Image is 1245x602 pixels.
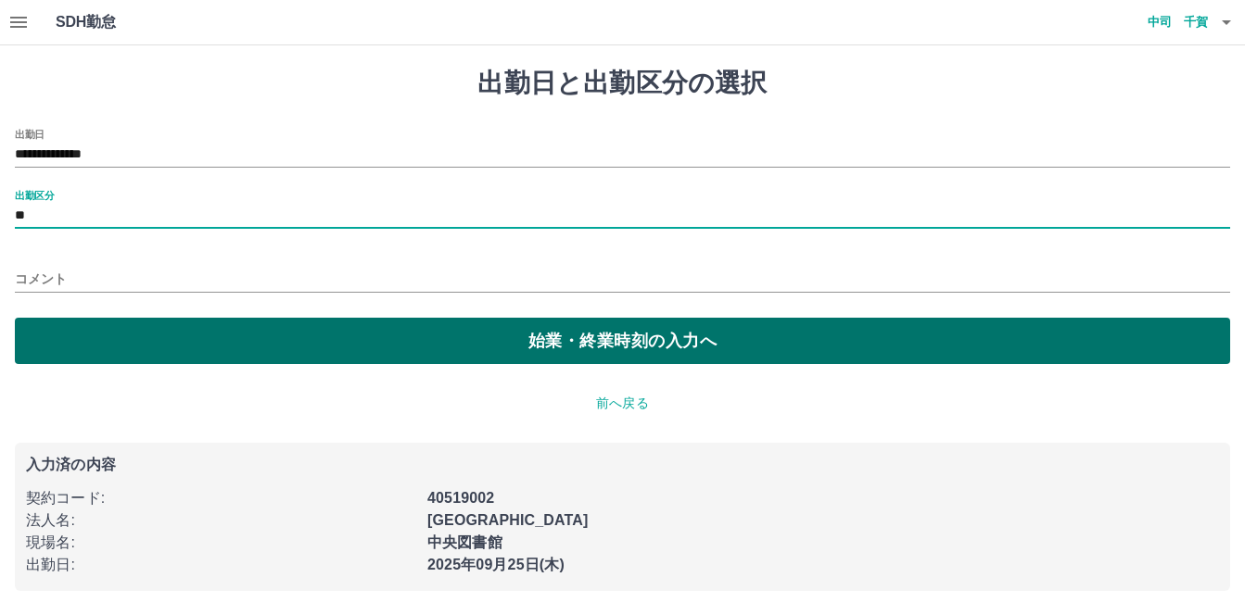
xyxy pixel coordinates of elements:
b: 40519002 [427,490,494,506]
b: 中央図書館 [427,534,502,550]
p: 入力済の内容 [26,458,1219,472]
p: 契約コード : [26,487,416,509]
h1: 出勤日と出勤区分の選択 [15,68,1230,99]
button: 始業・終業時刻の入力へ [15,318,1230,364]
p: 法人名 : [26,509,416,532]
p: 現場名 : [26,532,416,554]
b: 2025年09月25日(木) [427,557,565,572]
p: 前へ戻る [15,394,1230,413]
b: [GEOGRAPHIC_DATA] [427,512,589,528]
p: 出勤日 : [26,554,416,576]
label: 出勤日 [15,127,44,141]
label: 出勤区分 [15,188,54,202]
